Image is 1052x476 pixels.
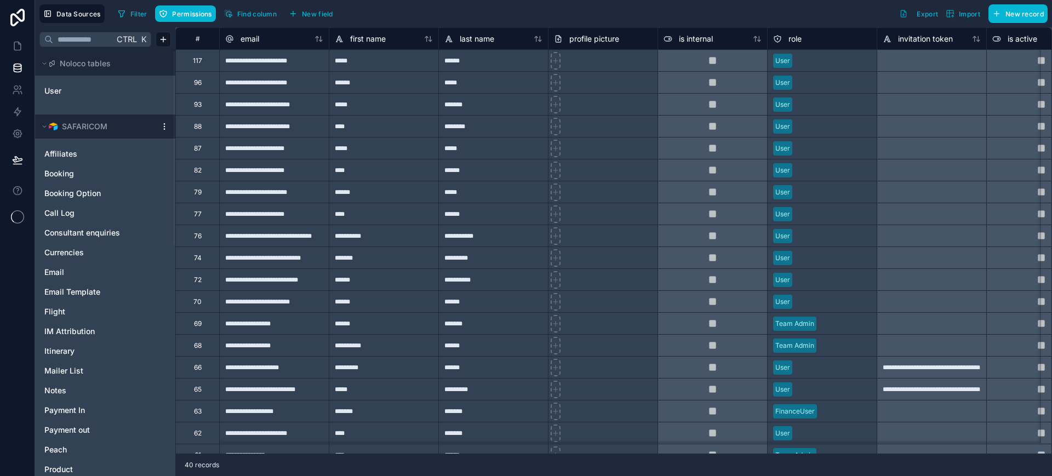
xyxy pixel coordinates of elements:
a: New record [984,4,1048,23]
span: Filter [130,10,147,18]
span: New field [302,10,333,18]
a: Permissions [155,5,220,22]
div: Booking Option [39,185,171,202]
a: Booking Option [44,188,144,199]
span: first name [350,33,386,44]
span: Affiliates [44,148,77,159]
span: K [140,36,147,43]
div: 68 [194,341,202,350]
div: 88 [194,122,202,131]
span: Export [917,10,938,18]
div: User [775,100,790,110]
a: Product [44,464,144,475]
div: Peach [39,441,171,458]
span: invitation token [898,33,953,44]
div: FinanceUser [775,406,815,416]
span: Payment out [44,425,90,435]
span: Data Sources [56,10,101,18]
span: Consultant enquiries [44,227,120,238]
div: 63 [194,407,202,416]
span: Email [44,267,64,278]
div: Team Admin [775,341,814,351]
span: is internal [679,33,713,44]
button: Find column [220,5,281,22]
span: Currencies [44,247,84,258]
button: Noloco tables [39,56,164,71]
div: User [775,122,790,131]
span: Ctrl [116,32,138,46]
div: Call Log [39,204,171,222]
span: 40 records [185,461,219,469]
span: is active [1008,33,1037,44]
div: 65 [194,385,202,394]
div: Email [39,263,171,281]
div: 62 [194,429,202,438]
span: Call Log [44,208,75,219]
div: 69 [194,319,202,328]
div: Mailer List [39,362,171,380]
span: Peach [44,444,67,455]
span: Email Template [44,286,100,297]
div: User [775,231,790,241]
span: last name [460,33,494,44]
div: Payment In [39,402,171,419]
a: Affiliates [44,148,144,159]
div: Payment out [39,421,171,439]
div: User [775,187,790,197]
button: Airtable LogoSAFARICOM [39,119,156,134]
div: Affiliates [39,145,171,163]
button: Filter [113,5,151,22]
a: User [44,85,133,96]
div: User [775,385,790,394]
span: New record [1005,10,1044,18]
span: Booking Option [44,188,101,199]
span: Find column [237,10,277,18]
div: User [39,82,171,100]
a: Peach [44,444,144,455]
div: User [775,56,790,66]
div: User [775,165,790,175]
div: Booking [39,165,171,182]
div: Consultant enquiries [39,224,171,242]
div: 74 [194,254,202,262]
div: User [775,428,790,438]
a: Payment out [44,425,144,435]
span: role [788,33,802,44]
a: Currencies [44,247,144,258]
a: Email Template [44,286,144,297]
button: Import [942,4,984,23]
button: Data Sources [39,4,105,23]
div: 70 [193,297,202,306]
div: Currencies [39,244,171,261]
a: Booking [44,168,144,179]
div: Flight [39,303,171,320]
div: Team Admin [775,319,814,329]
span: Flight [44,306,65,317]
span: Noloco tables [60,58,111,69]
span: Payment In [44,405,85,416]
a: Payment In [44,405,144,416]
div: User [775,78,790,88]
span: Product [44,464,73,475]
div: 72 [194,276,202,284]
span: Notes [44,385,66,396]
span: SAFARICOM [62,121,107,132]
div: User [775,297,790,307]
span: User [44,85,61,96]
a: IM Attribution [44,326,144,337]
div: IM Attribution [39,323,171,340]
span: Permissions [172,10,211,18]
div: 117 [193,56,202,65]
div: Team Admin [775,450,814,460]
div: 87 [194,144,202,153]
div: 82 [194,166,202,175]
img: Airtable Logo [49,122,58,131]
div: 61 [195,451,201,460]
span: Booking [44,168,74,179]
a: Itinerary [44,346,144,357]
a: Call Log [44,208,144,219]
div: Itinerary [39,342,171,360]
a: Flight [44,306,144,317]
div: User [775,144,790,153]
div: User [775,253,790,263]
